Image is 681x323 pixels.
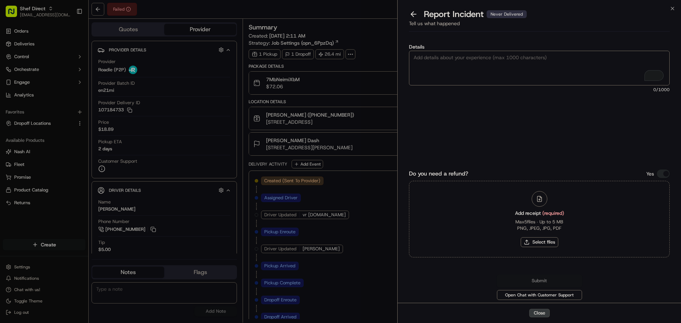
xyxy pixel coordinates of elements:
button: Select files [521,237,558,247]
p: Welcome 👋 [7,28,129,40]
img: 1736555255976-a54dd68f-1ca7-489b-9aae-adbdc363a1c4 [7,67,20,80]
a: Powered byPylon [50,155,86,161]
button: See all [110,90,129,99]
textarea: To enrich screen reader interactions, please activate Accessibility in Grammarly extension settings [409,51,670,85]
span: Pylon [71,156,86,161]
div: 📗 [7,139,13,145]
p: Yes [646,170,654,177]
img: 8571987876998_91fb9ceb93ad5c398215_72.jpg [15,67,28,80]
a: 📗Knowledge Base [4,135,57,148]
span: Shef Support [22,109,50,115]
span: • [51,109,54,115]
p: PNG, JPEG, JPG, PDF [517,225,561,232]
button: Start new chat [121,69,129,78]
div: Past conversations [7,91,48,97]
p: Max 5 files ∙ Up to 5 MB [515,219,563,225]
img: Shef Support [7,102,18,114]
div: Never Delivered [487,10,527,18]
button: Close [529,309,550,317]
label: Do you need a refund? [409,169,468,178]
span: Knowledge Base [14,138,54,145]
div: 💻 [60,139,66,145]
span: 0 /1000 [409,87,670,93]
img: Nash [7,7,21,21]
input: Got a question? Start typing here... [18,46,128,53]
div: Start new chat [32,67,116,74]
span: API Documentation [67,138,114,145]
label: Details [409,44,670,49]
span: [DATE] [55,109,70,115]
span: (required) [542,210,564,216]
span: Add receipt [515,210,564,216]
div: We're available if you need us! [32,74,98,80]
button: Open Chat with Customer Support [497,290,582,300]
a: 💻API Documentation [57,135,117,148]
div: Tell us what happened [409,20,670,32]
p: Report Incident [424,9,527,20]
